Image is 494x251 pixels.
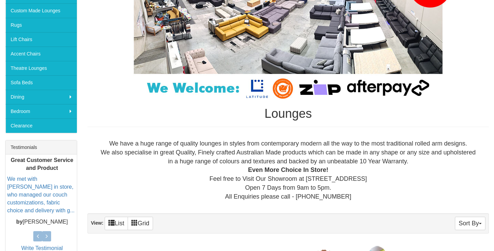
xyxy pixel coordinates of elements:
b: Even More Choice In Store! [248,166,328,173]
a: Clearance [5,118,77,133]
a: Dining [5,90,77,104]
b: Great Customer Service and Product [11,157,73,171]
div: Testimonials [5,140,77,154]
a: Lift Chairs [5,32,77,47]
a: We met with [PERSON_NAME] in store, who managed our couch customizations, fabric choice and deliv... [7,176,75,213]
b: by [16,218,23,224]
a: Theatre Lounges [5,61,77,75]
a: Accent Chairs [5,47,77,61]
a: Grid [128,217,153,230]
p: [PERSON_NAME] [7,218,77,226]
strong: View: [91,220,103,226]
a: List [105,217,128,230]
a: Bedroom [5,104,77,118]
a: Custom Made Lounges [5,3,77,18]
a: Rugs [5,18,77,32]
a: Write Testimonial [21,245,63,251]
h1: Lounges [87,107,489,121]
button: Sort By [455,217,485,230]
a: Sofa Beds [5,75,77,90]
div: We have a huge range of quality lounges in styles from contemporary modern all the way to the mos... [93,139,483,201]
